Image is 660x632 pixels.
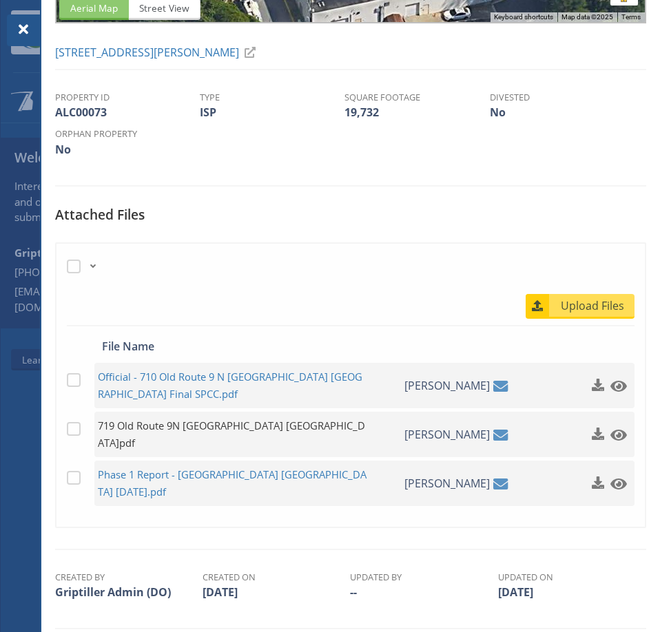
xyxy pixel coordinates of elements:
a: Click to preview this file [606,471,624,496]
h5: Attached Files [55,207,646,233]
th: Type [200,91,344,104]
a: [STREET_ADDRESS][PERSON_NAME] [55,45,261,60]
td: [DATE] [498,584,643,600]
span: [PERSON_NAME] [404,420,490,450]
a: 719 Old Route 9N [GEOGRAPHIC_DATA] [GEOGRAPHIC_DATA]pdf [98,417,400,452]
th: Divested [490,91,635,104]
span: 19,732 [344,105,379,120]
span: ALC00073 [55,105,107,120]
td: Griptiller Admin (DO) [55,584,200,600]
span: No [490,105,506,120]
a: Terms (opens in new tab) [621,13,641,21]
div: File Name [98,337,400,356]
a: Upload Files [526,294,635,319]
th: Property ID [55,91,200,104]
th: Created By [55,571,200,584]
span: ISP [200,105,216,120]
span: Map data ©2025 [561,13,613,21]
th: Updated On [498,571,643,584]
span: 719 Old Route 9N [GEOGRAPHIC_DATA] [GEOGRAPHIC_DATA]pdf [98,417,367,452]
a: Click to preview this file [606,422,624,447]
span: Upload Files [551,297,635,314]
th: Updated By [350,571,495,584]
a: Phase 1 Report - [GEOGRAPHIC_DATA] [GEOGRAPHIC_DATA] [DATE].pdf [98,466,400,501]
a: Official - 710 Old Route 9 N [GEOGRAPHIC_DATA] [GEOGRAPHIC_DATA] Final SPCC.pdf [98,368,400,403]
td: -- [350,584,495,600]
span: Phase 1 Report - [GEOGRAPHIC_DATA] [GEOGRAPHIC_DATA] [DATE].pdf [98,466,367,501]
a: Click to preview this file [606,373,624,398]
button: Keyboard shortcuts [494,12,553,22]
span: [PERSON_NAME] [404,371,490,401]
th: Square Footage [344,91,489,104]
span: No [55,142,71,157]
span: [PERSON_NAME] [404,469,490,498]
th: Created On [203,571,347,584]
span: Official - 710 Old Route 9 N [GEOGRAPHIC_DATA] [GEOGRAPHIC_DATA] Final SPCC.pdf [98,368,367,403]
th: Orphan Property [55,127,200,140]
td: [DATE] [203,584,347,600]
